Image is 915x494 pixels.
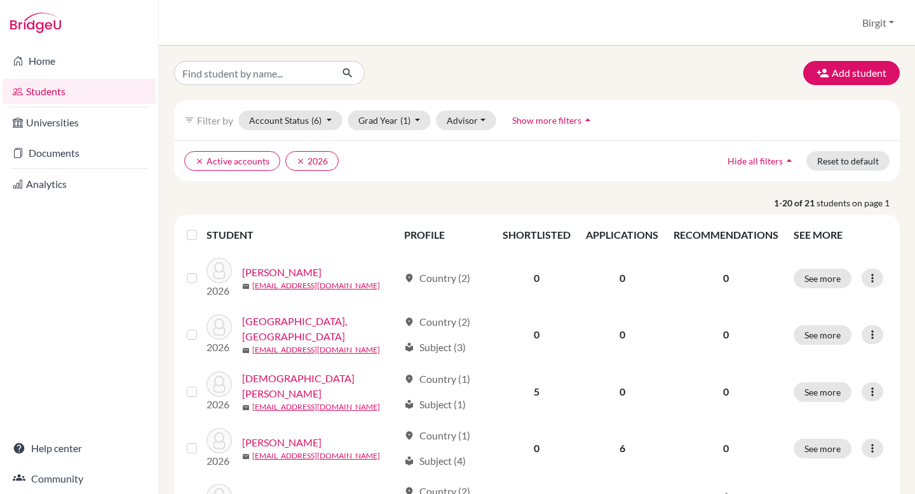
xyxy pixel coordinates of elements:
strong: 1-20 of 21 [774,196,817,210]
button: Reset to default [806,151,890,171]
a: [EMAIL_ADDRESS][DOMAIN_NAME] [252,450,380,462]
img: Bridge-U [10,13,61,33]
span: Show more filters [512,115,581,126]
a: Community [3,466,156,491]
span: Filter by [197,114,233,126]
a: Students [3,79,156,104]
div: Subject (4) [404,453,466,469]
button: Add student [803,61,900,85]
span: location_on [404,317,414,327]
a: Home [3,48,156,74]
img: Jain, Aarav [207,371,232,397]
div: Subject (1) [404,397,466,412]
div: Subject (3) [404,340,466,355]
span: mail [242,404,250,411]
button: clear2026 [285,151,339,171]
span: location_on [404,273,414,283]
a: Help center [3,436,156,461]
td: 6 [578,420,666,476]
td: 0 [495,420,578,476]
button: See more [794,325,851,345]
a: [EMAIL_ADDRESS][DOMAIN_NAME] [252,344,380,356]
p: 2026 [207,397,232,412]
i: clear [195,157,204,166]
th: SHORTLISTED [495,220,578,250]
span: students on page 1 [817,196,900,210]
td: 0 [495,250,578,306]
th: PROFILE [396,220,496,250]
div: Country (1) [404,428,470,443]
span: (1) [400,115,410,126]
button: See more [794,269,851,288]
p: 2026 [207,453,232,469]
td: 0 [578,306,666,363]
span: mail [242,453,250,460]
span: Hide all filters [728,156,783,166]
span: local_library [404,342,414,352]
a: [PERSON_NAME] [242,265,322,280]
p: 0 [674,270,778,286]
a: Documents [3,140,156,166]
button: Birgit [857,11,900,35]
th: APPLICATIONS [578,220,666,250]
p: 0 [674,327,778,342]
input: Find student by name... [174,61,332,85]
i: clear [296,157,305,166]
button: Advisor [436,110,496,130]
span: location_on [404,431,414,441]
span: local_library [404,399,414,410]
div: Country (2) [404,270,470,286]
a: Analytics [3,171,156,197]
a: Universities [3,110,156,135]
th: STUDENT [207,220,396,250]
button: clearActive accounts [184,151,280,171]
i: arrow_drop_up [783,154,796,167]
a: [EMAIL_ADDRESS][DOMAIN_NAME] [252,401,380,413]
button: Account Status(6) [238,110,342,130]
img: Jaywant, Kavin [207,428,232,453]
button: Grad Year(1) [348,110,431,130]
span: (6) [311,115,322,126]
button: Show more filtersarrow_drop_up [501,110,605,130]
th: SEE MORE [786,220,895,250]
img: Bedi, Sara [207,258,232,283]
div: Country (1) [404,371,470,387]
a: [DEMOGRAPHIC_DATA][PERSON_NAME] [242,371,398,401]
td: 0 [495,306,578,363]
button: See more [794,382,851,402]
p: 2026 [207,340,232,355]
td: 0 [578,250,666,306]
i: filter_list [184,115,194,125]
a: [EMAIL_ADDRESS][DOMAIN_NAME] [252,280,380,291]
span: local_library [404,456,414,466]
button: See more [794,439,851,458]
div: Country (2) [404,314,470,330]
a: [GEOGRAPHIC_DATA], [GEOGRAPHIC_DATA] [242,314,398,344]
span: location_on [404,374,414,384]
td: 5 [495,363,578,420]
span: mail [242,347,250,354]
i: arrow_drop_up [581,114,594,126]
button: Hide all filtersarrow_drop_up [717,151,806,171]
p: 0 [674,441,778,456]
p: 2026 [207,283,232,298]
th: RECOMMENDATIONS [666,220,786,250]
td: 0 [578,363,666,420]
a: [PERSON_NAME] [242,435,322,450]
span: mail [242,283,250,290]
img: Ferrara, Carolina [207,314,232,340]
p: 0 [674,384,778,399]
